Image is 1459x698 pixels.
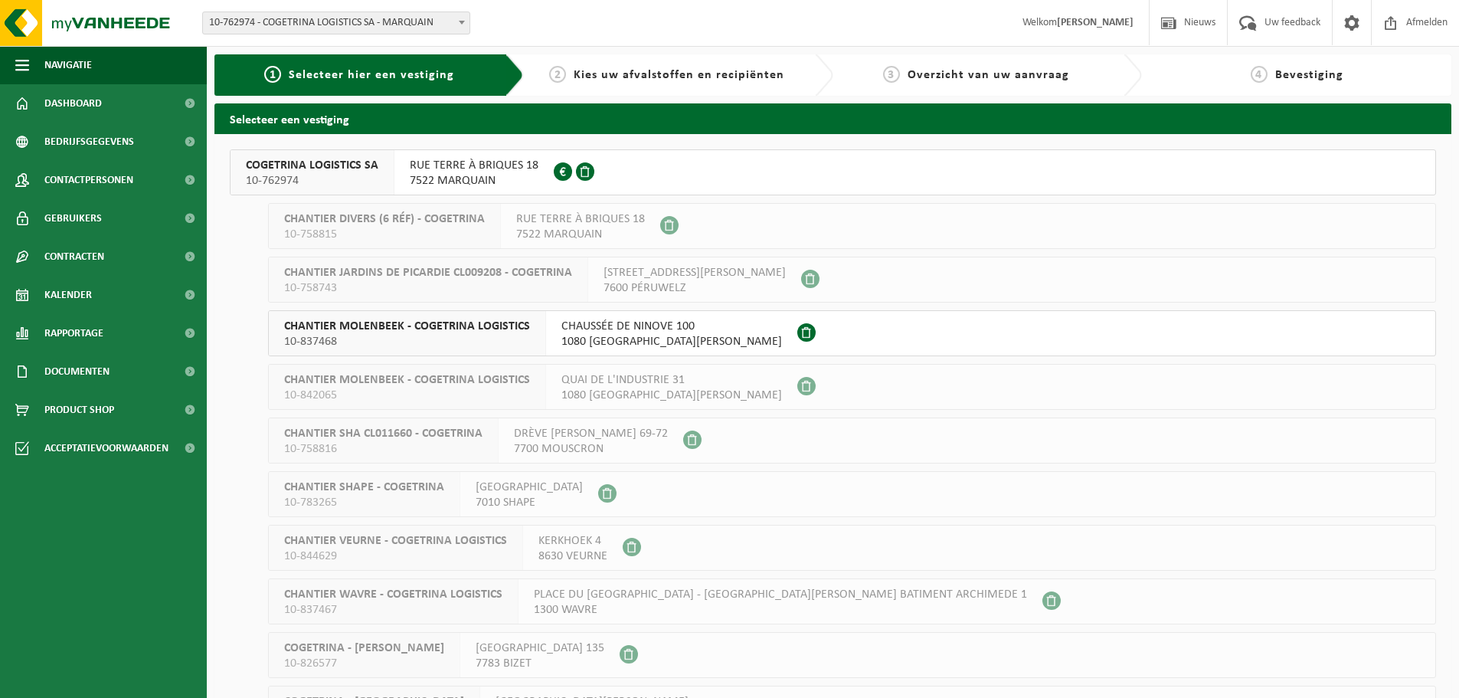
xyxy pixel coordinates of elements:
span: Contactpersonen [44,161,133,199]
span: CHANTIER JARDINS DE PICARDIE CL009208 - COGETRINA [284,265,572,280]
span: Gebruikers [44,199,102,238]
span: Dashboard [44,84,102,123]
span: 10-837468 [284,334,530,349]
span: CHAUSSÉE DE NINOVE 100 [561,319,782,334]
span: CHANTIER MOLENBEEK - COGETRINA LOGISTICS [284,372,530,388]
h2: Selecteer een vestiging [214,103,1451,133]
span: Kalender [44,276,92,314]
span: Product Shop [44,391,114,429]
span: CHANTIER DIVERS (6 RÉF) - COGETRINA [284,211,485,227]
span: QUAI DE L'INDUSTRIE 31 [561,372,782,388]
span: 7783 BIZET [476,656,604,671]
span: Contracten [44,238,104,276]
span: Rapportage [44,314,103,352]
span: Bevestiging [1275,69,1343,81]
span: 10-758815 [284,227,485,242]
span: 7010 SHAPE [476,495,583,510]
span: [GEOGRAPHIC_DATA] 135 [476,641,604,656]
span: RUE TERRE À BRIQUES 18 [410,158,538,173]
span: 7700 MOUSCRON [514,441,668,457]
span: 7522 MARQUAIN [516,227,645,242]
span: 10-762974 - COGETRINA LOGISTICS SA - MARQUAIN [203,12,469,34]
span: 1080 [GEOGRAPHIC_DATA][PERSON_NAME] [561,334,782,349]
span: 10-783265 [284,495,444,510]
span: Navigatie [44,46,92,84]
span: 10-826577 [284,656,444,671]
span: Documenten [44,352,110,391]
span: KERKHOEK 4 [538,533,607,549]
span: [GEOGRAPHIC_DATA] [476,480,583,495]
span: Kies uw afvalstoffen en recipiënten [574,69,784,81]
span: CHANTIER SHA CL011660 - COGETRINA [284,426,483,441]
span: 10-844629 [284,549,507,564]
span: 7600 PÉRUWELZ [604,280,786,296]
span: [STREET_ADDRESS][PERSON_NAME] [604,265,786,280]
span: COGETRINA - [PERSON_NAME] [284,641,444,656]
span: 3 [883,66,900,83]
button: CHANTIER MOLENBEEK - COGETRINA LOGISTICS 10-837468 CHAUSSÉE DE NINOVE 1001080 [GEOGRAPHIC_DATA][P... [268,310,1436,356]
button: COGETRINA LOGISTICS SA 10-762974 RUE TERRE À BRIQUES 187522 MARQUAIN [230,149,1436,195]
span: 1080 [GEOGRAPHIC_DATA][PERSON_NAME] [561,388,782,403]
span: RUE TERRE À BRIQUES 18 [516,211,645,227]
span: Bedrijfsgegevens [44,123,134,161]
span: Acceptatievoorwaarden [44,429,168,467]
span: 2 [549,66,566,83]
span: 10-758743 [284,280,572,296]
span: 10-758816 [284,441,483,457]
span: 4 [1251,66,1268,83]
span: PLACE DU [GEOGRAPHIC_DATA] - [GEOGRAPHIC_DATA][PERSON_NAME] BATIMENT ARCHIMEDE 1 [534,587,1027,602]
strong: [PERSON_NAME] [1057,17,1134,28]
span: CHANTIER VEURNE - COGETRINA LOGISTICS [284,533,507,549]
span: 7522 MARQUAIN [410,173,538,188]
span: 8630 VEURNE [538,549,607,564]
span: Selecteer hier een vestiging [289,69,454,81]
span: 10-762974 [246,173,378,188]
span: 1300 WAVRE [534,602,1027,618]
span: CHANTIER WAVRE - COGETRINA LOGISTICS [284,587,502,602]
span: 10-762974 - COGETRINA LOGISTICS SA - MARQUAIN [202,11,470,34]
span: CHANTIER MOLENBEEK - COGETRINA LOGISTICS [284,319,530,334]
span: Overzicht van uw aanvraag [908,69,1069,81]
span: DRÈVE [PERSON_NAME] 69-72 [514,426,668,441]
span: 10-837467 [284,602,502,618]
span: CHANTIER SHAPE - COGETRINA [284,480,444,495]
span: 10-842065 [284,388,530,403]
span: COGETRINA LOGISTICS SA [246,158,378,173]
span: 1 [264,66,281,83]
